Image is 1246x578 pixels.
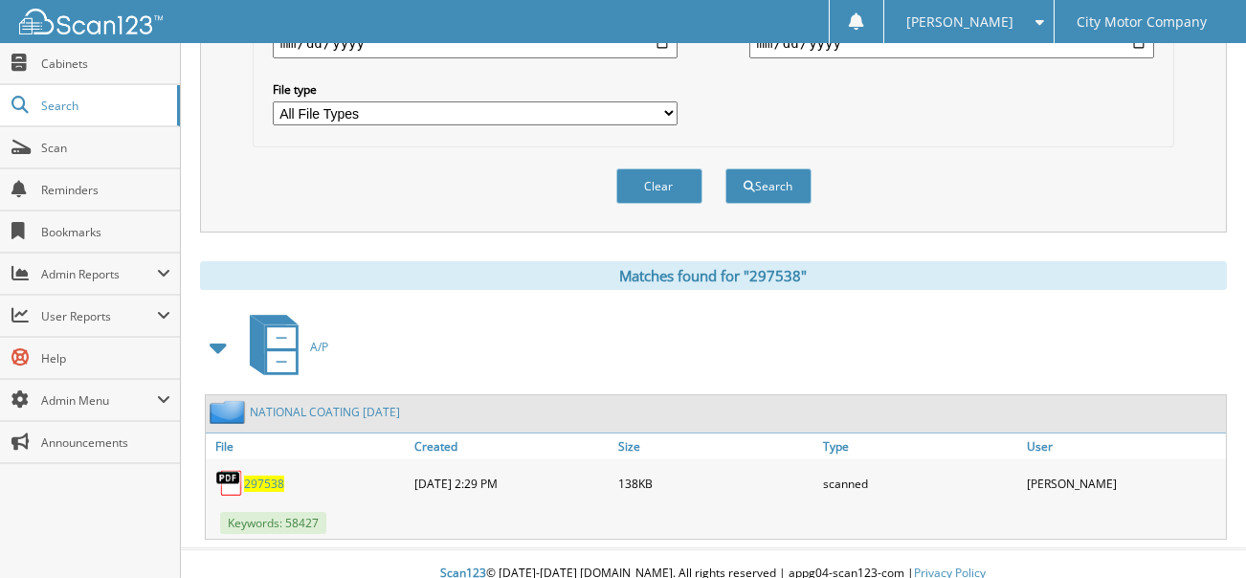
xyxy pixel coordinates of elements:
[818,464,1022,502] div: scanned
[1077,16,1207,28] span: City Motor Company
[273,28,679,58] input: start
[210,400,250,424] img: folder2.png
[200,261,1227,290] div: Matches found for "297538"
[41,98,167,114] span: Search
[41,56,170,72] span: Cabinets
[19,9,163,34] img: scan123-logo-white.svg
[410,433,613,459] a: Created
[41,434,170,451] span: Announcements
[273,81,679,98] label: File type
[1022,464,1226,502] div: [PERSON_NAME]
[41,308,157,324] span: User Reports
[1022,433,1226,459] a: User
[41,350,170,367] span: Help
[41,266,157,282] span: Admin Reports
[41,182,170,198] span: Reminders
[906,16,1013,28] span: [PERSON_NAME]
[250,404,400,420] a: NATIONAL COATING [DATE]
[220,512,326,534] span: Keywords: 58427
[613,464,817,502] div: 138KB
[206,433,410,459] a: File
[41,140,170,156] span: Scan
[410,464,613,502] div: [DATE] 2:29 PM
[41,224,170,240] span: Bookmarks
[725,168,812,204] button: Search
[310,339,328,355] span: A/P
[1150,486,1246,578] iframe: Chat Widget
[41,392,157,409] span: Admin Menu
[613,433,817,459] a: Size
[244,476,284,492] a: 297538
[215,469,244,498] img: PDF.png
[818,433,1022,459] a: Type
[749,28,1155,58] input: end
[616,168,702,204] button: Clear
[238,309,328,385] a: A/P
